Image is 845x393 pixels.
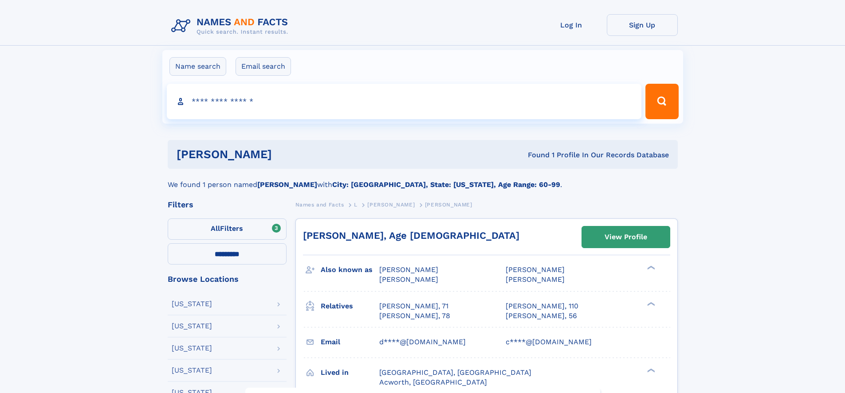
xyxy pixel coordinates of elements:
[379,265,438,274] span: [PERSON_NAME]
[379,275,438,284] span: [PERSON_NAME]
[379,301,448,311] a: [PERSON_NAME], 71
[257,180,317,189] b: [PERSON_NAME]
[367,202,415,208] span: [PERSON_NAME]
[379,311,450,321] a: [PERSON_NAME], 78
[582,226,670,248] a: View Profile
[211,224,220,233] span: All
[168,275,287,283] div: Browse Locations
[168,218,287,240] label: Filters
[332,180,560,189] b: City: [GEOGRAPHIC_DATA], State: [US_STATE], Age Range: 60-99
[536,14,607,36] a: Log In
[506,265,565,274] span: [PERSON_NAME]
[321,299,379,314] h3: Relatives
[172,300,212,307] div: [US_STATE]
[354,199,358,210] a: L
[425,202,472,208] span: [PERSON_NAME]
[321,365,379,380] h3: Lived in
[172,345,212,352] div: [US_STATE]
[167,84,642,119] input: search input
[367,199,415,210] a: [PERSON_NAME]
[168,14,295,38] img: Logo Names and Facts
[605,227,647,247] div: View Profile
[506,275,565,284] span: [PERSON_NAME]
[645,84,678,119] button: Search Button
[607,14,678,36] a: Sign Up
[379,378,487,386] span: Acworth, [GEOGRAPHIC_DATA]
[645,367,656,373] div: ❯
[645,301,656,307] div: ❯
[172,323,212,330] div: [US_STATE]
[400,150,669,160] div: Found 1 Profile In Our Records Database
[295,199,344,210] a: Names and Facts
[506,301,578,311] a: [PERSON_NAME], 110
[645,265,656,271] div: ❯
[169,57,226,76] label: Name search
[321,335,379,350] h3: Email
[236,57,291,76] label: Email search
[354,202,358,208] span: L
[379,368,531,377] span: [GEOGRAPHIC_DATA], [GEOGRAPHIC_DATA]
[168,169,678,190] div: We found 1 person named with .
[168,201,287,209] div: Filters
[303,230,519,241] a: [PERSON_NAME], Age [DEMOGRAPHIC_DATA]
[172,367,212,374] div: [US_STATE]
[177,149,400,160] h1: [PERSON_NAME]
[506,311,577,321] a: [PERSON_NAME], 56
[321,262,379,277] h3: Also known as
